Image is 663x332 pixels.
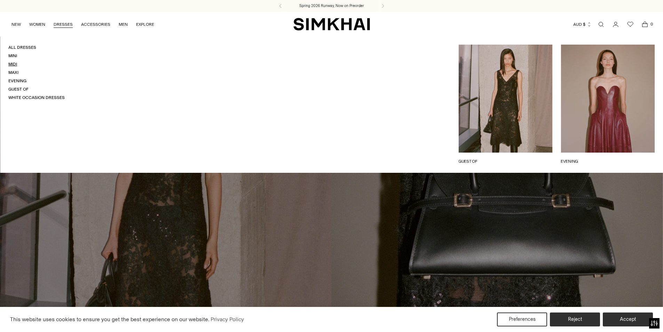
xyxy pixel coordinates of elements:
[54,17,73,32] a: DRESSES
[623,17,637,31] a: Wishlist
[29,17,45,32] a: WOMEN
[119,17,128,32] a: MEN
[136,17,154,32] a: EXPLORE
[603,312,653,326] button: Accept
[550,312,600,326] button: Reject
[594,17,608,31] a: Open search modal
[81,17,110,32] a: ACCESSORIES
[210,314,245,325] a: Privacy Policy (opens in a new tab)
[11,17,21,32] a: NEW
[293,17,370,31] a: SIMKHAI
[573,17,592,32] button: AUD $
[299,3,364,9] a: Spring 2026 Runway, Now on Preorder
[609,17,623,31] a: Go to the account page
[10,316,210,323] span: This website uses cookies to ensure you get the best experience on our website.
[497,312,547,326] button: Preferences
[638,17,652,31] a: Open cart modal
[648,21,655,27] span: 0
